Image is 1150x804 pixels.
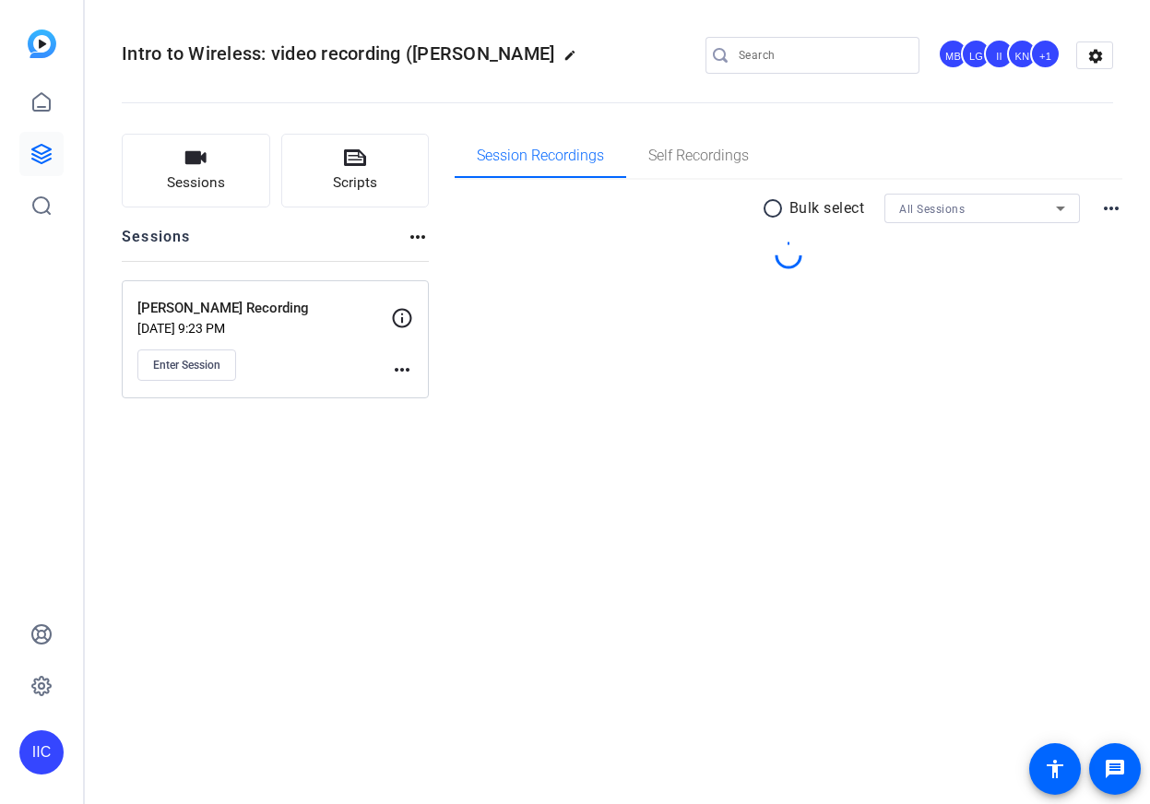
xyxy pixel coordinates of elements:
span: Scripts [333,172,377,194]
span: Enter Session [153,358,220,372]
span: All Sessions [899,203,965,216]
mat-icon: more_horiz [407,226,429,248]
mat-icon: more_horiz [1100,197,1122,219]
div: LG [961,39,991,69]
p: [DATE] 9:23 PM [137,321,391,336]
h2: Sessions [122,226,191,261]
button: Sessions [122,134,270,207]
mat-icon: edit [563,49,586,71]
span: Sessions [167,172,225,194]
img: blue-gradient.svg [28,30,56,58]
mat-icon: radio_button_unchecked [762,197,789,219]
button: Enter Session [137,349,236,381]
mat-icon: accessibility [1044,758,1066,780]
ngx-avatar: Kenny Nicodemus [1007,39,1039,71]
div: KN [1007,39,1037,69]
ngx-avatar: Insel Iskra Culla [984,39,1016,71]
ngx-avatar: Lou Garinga [961,39,993,71]
mat-icon: message [1104,758,1126,780]
p: Bulk select [789,197,865,219]
input: Search [739,44,905,66]
div: II [984,39,1014,69]
div: +1 [1030,39,1061,69]
span: Intro to Wireless: video recording ([PERSON_NAME] [122,42,554,65]
button: Scripts [281,134,430,207]
mat-icon: more_horiz [391,359,413,381]
span: Session Recordings [477,148,604,163]
ngx-avatar: Michael Barbieri [938,39,970,71]
p: [PERSON_NAME] Recording [137,298,391,319]
div: IIC [19,730,64,774]
mat-icon: settings [1077,42,1114,70]
div: MB [938,39,968,69]
span: Self Recordings [648,148,749,163]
